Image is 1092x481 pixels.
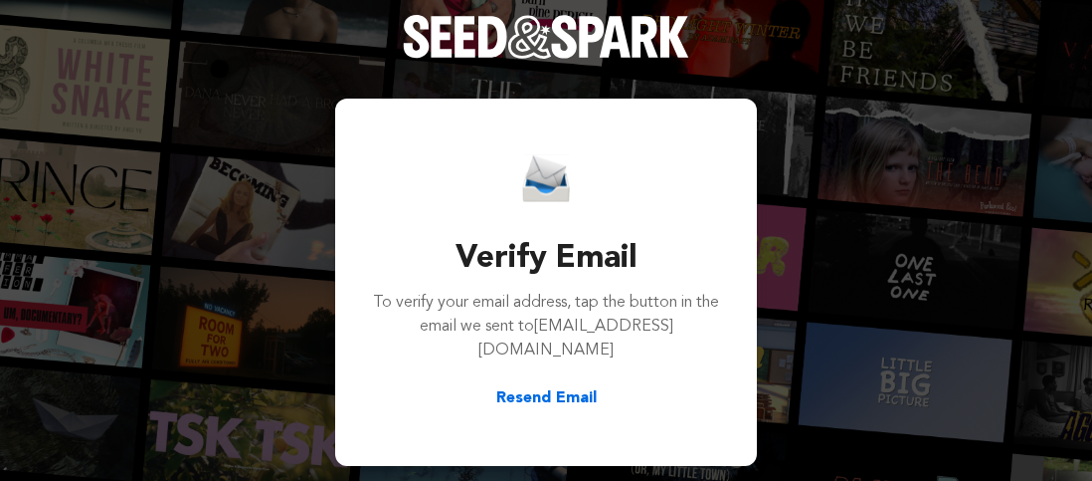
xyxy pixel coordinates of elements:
a: Seed&Spark Homepage [403,15,689,99]
h3: Verify Email [371,235,721,283]
button: Resend Email [496,386,597,410]
img: Seed&Spark Logo [403,15,689,59]
p: To verify your email address, tap the button in the email we sent to [371,291,721,362]
img: Seed&Spark Email Icon [522,154,570,203]
span: [EMAIL_ADDRESS][DOMAIN_NAME] [478,319,673,359]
